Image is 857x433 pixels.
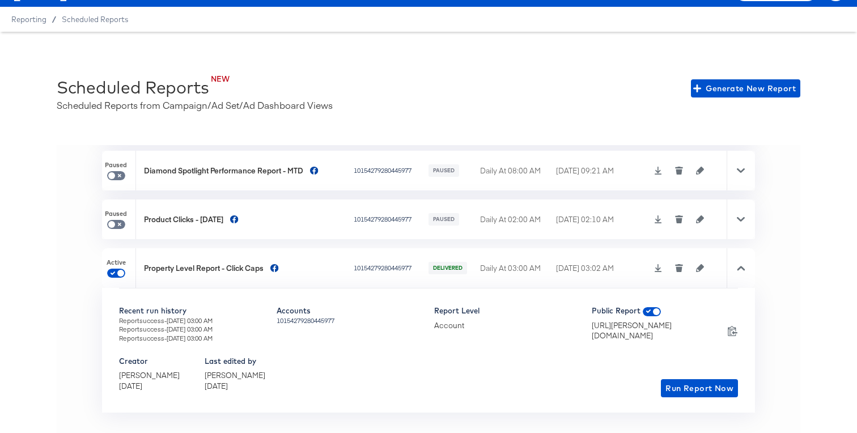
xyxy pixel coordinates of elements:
[119,305,265,316] div: Recent run history
[205,356,265,367] div: Last edited by
[144,214,223,225] div: Product Clicks - [DATE]
[727,199,755,239] div: Toggle Row Expanded
[727,248,755,288] div: Toggle Row Expanded
[727,151,755,190] div: Toggle Row Expanded
[119,325,265,334] div: Report success - [DATE] 03:00 AM
[46,15,62,24] span: /
[480,165,553,176] div: Daily At 08:00 AM
[119,334,265,343] div: Report success - [DATE] 03:00 AM
[354,166,426,175] div: 10154279280445977
[11,15,46,24] span: Reporting
[144,263,264,274] div: Property Level Report - Click Caps
[62,15,128,24] a: Scheduled Reports
[57,99,333,112] div: Scheduled Reports from Campaign/Ad Set/Ad Dashboard Views
[119,370,180,381] div: [PERSON_NAME]
[119,316,265,325] div: Report success - [DATE] 03:00 AM
[556,165,647,176] div: [DATE] 09:21 AM
[77,74,230,84] div: NEW
[277,316,423,325] div: 10154279280445977
[434,305,580,316] div: Report Level
[432,216,456,223] span: PAUSED
[354,264,426,273] div: 10154279280445977
[556,263,647,274] div: [DATE] 03:02 AM
[480,214,553,225] div: Daily At 02:00 AM
[556,214,647,225] div: [DATE] 02:10 AM
[592,305,738,316] div: Public Report
[205,381,265,392] div: [DATE]
[107,258,126,268] span: Active
[105,161,127,170] span: Paused
[691,79,800,97] button: Generate New Report
[661,379,738,397] button: Run Report Now
[119,356,180,367] div: Creator
[665,381,733,396] span: Run Report Now
[119,381,180,392] div: [DATE]
[434,320,580,331] div: Account
[432,265,464,272] span: DELIVERED
[205,370,265,381] div: [PERSON_NAME]
[480,263,553,274] div: Daily At 03:00 AM
[354,215,426,224] div: 10154279280445977
[105,210,127,219] span: Paused
[144,165,303,176] div: Diamond Spotlight Performance Report - MTD
[57,76,209,99] div: Scheduled Reports
[277,305,423,316] div: Accounts
[432,167,456,175] span: PAUSED
[695,82,796,96] span: Generate New Report
[592,320,725,341] div: [URL][PERSON_NAME][DOMAIN_NAME]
